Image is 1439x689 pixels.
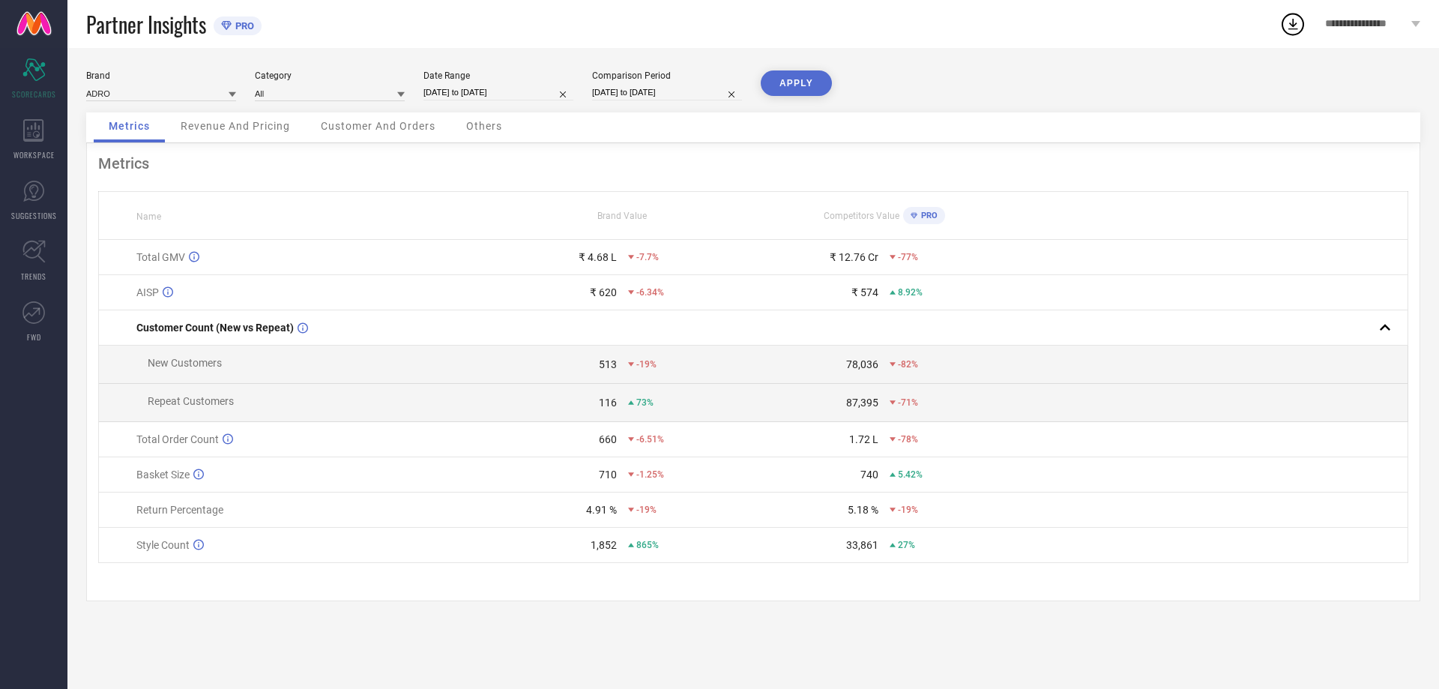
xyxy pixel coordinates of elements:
[824,211,899,221] span: Competitors Value
[860,469,878,481] div: 740
[636,359,657,370] span: -19%
[898,540,915,550] span: 27%
[423,85,573,100] input: Select date range
[846,539,878,551] div: 33,861
[592,85,742,100] input: Select comparison period
[898,252,918,262] span: -77%
[21,271,46,282] span: TRENDS
[597,211,647,221] span: Brand Value
[255,70,405,81] div: Category
[636,434,664,445] span: -6.51%
[599,469,617,481] div: 710
[12,88,56,100] span: SCORECARDS
[423,70,573,81] div: Date Range
[599,433,617,445] div: 660
[849,433,878,445] div: 1.72 L
[848,504,878,516] div: 5.18 %
[136,433,219,445] span: Total Order Count
[846,397,878,409] div: 87,395
[636,540,659,550] span: 865%
[761,70,832,96] button: APPLY
[98,154,1408,172] div: Metrics
[86,9,206,40] span: Partner Insights
[27,331,41,343] span: FWD
[592,70,742,81] div: Comparison Period
[148,357,222,369] span: New Customers
[321,120,435,132] span: Customer And Orders
[599,358,617,370] div: 513
[636,252,659,262] span: -7.7%
[898,287,923,298] span: 8.92%
[898,359,918,370] span: -82%
[636,469,664,480] span: -1.25%
[136,539,190,551] span: Style Count
[898,397,918,408] span: -71%
[579,251,617,263] div: ₹ 4.68 L
[148,395,234,407] span: Repeat Customers
[898,505,918,515] span: -19%
[136,504,223,516] span: Return Percentage
[13,149,55,160] span: WORKSPACE
[1279,10,1306,37] div: Open download list
[636,397,654,408] span: 73%
[136,322,294,334] span: Customer Count (New vs Repeat)
[11,210,57,221] span: SUGGESTIONS
[851,286,878,298] div: ₹ 574
[898,469,923,480] span: 5.42%
[232,20,254,31] span: PRO
[181,120,290,132] span: Revenue And Pricing
[466,120,502,132] span: Others
[591,539,617,551] div: 1,852
[636,505,657,515] span: -19%
[830,251,878,263] div: ₹ 12.76 Cr
[109,120,150,132] span: Metrics
[136,469,190,481] span: Basket Size
[86,70,236,81] div: Brand
[846,358,878,370] div: 78,036
[586,504,617,516] div: 4.91 %
[898,434,918,445] span: -78%
[136,211,161,222] span: Name
[599,397,617,409] div: 116
[636,287,664,298] span: -6.34%
[136,286,159,298] span: AISP
[136,251,185,263] span: Total GMV
[917,211,938,220] span: PRO
[590,286,617,298] div: ₹ 620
